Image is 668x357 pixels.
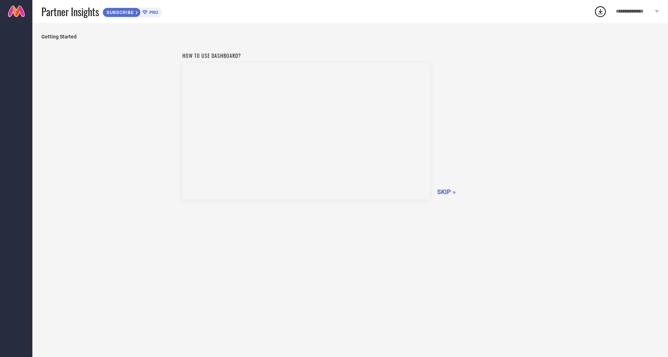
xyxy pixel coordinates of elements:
div: Open download list [594,5,607,18]
a: SUBSCRIBEPRO [103,6,162,17]
iframe: Workspace Section [182,63,430,200]
span: Getting Started [41,34,659,40]
span: PRO [147,10,158,15]
span: Partner Insights [41,4,99,19]
span: SKIP » [437,188,456,196]
span: SUBSCRIBE [103,10,136,15]
h1: How to use dashboard? [182,52,430,59]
